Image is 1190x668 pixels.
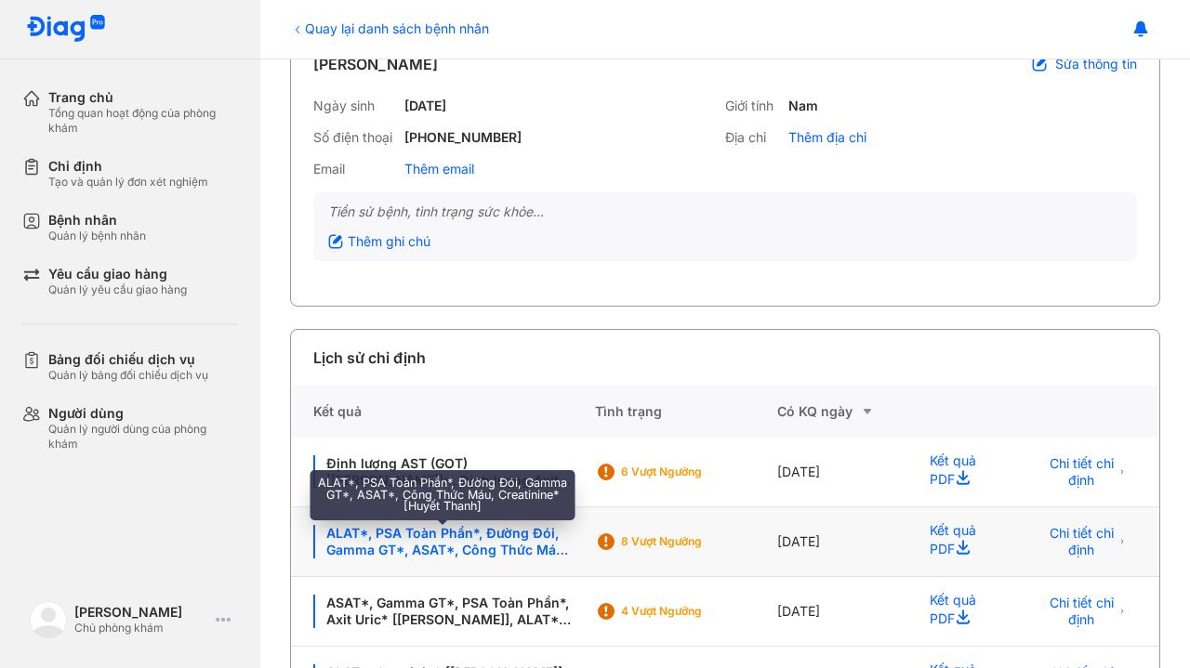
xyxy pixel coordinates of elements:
[788,98,818,114] div: Nam
[74,621,208,635] div: Chủ phòng khám
[1049,525,1114,558] span: Chi tiết chỉ định
[48,351,208,368] div: Bảng đối chiếu dịch vụ
[48,175,208,190] div: Tạo và quản lý đơn xét nghiệm
[48,212,146,229] div: Bệnh nhân
[1038,457,1137,487] button: Chi tiết chỉ định
[328,233,430,250] div: Thêm ghi chú
[328,203,1122,220] div: Tiền sử bệnh, tình trạng sức khỏe...
[313,53,438,75] div: [PERSON_NAME]
[404,98,446,114] div: [DATE]
[595,386,777,438] div: Tình trạng
[907,507,1015,577] div: Kết quả PDF
[907,577,1015,647] div: Kết quả PDF
[290,19,489,38] div: Quay lại danh sách bệnh nhân
[313,98,397,114] div: Ngày sinh
[48,422,238,452] div: Quản lý người dùng của phòng khám
[404,161,474,177] div: Thêm email
[48,89,238,106] div: Trang chủ
[788,129,866,146] div: Thêm địa chỉ
[313,161,397,177] div: Email
[48,282,187,297] div: Quản lý yêu cầu giao hàng
[725,129,781,146] div: Địa chỉ
[291,386,595,438] div: Kết quả
[404,129,522,146] div: [PHONE_NUMBER]
[1049,595,1114,628] span: Chi tiết chỉ định
[907,438,1015,507] div: Kết quả PDF
[777,400,907,423] div: Có KQ ngày
[725,98,781,114] div: Giới tính
[1049,455,1114,489] span: Chi tiết chỉ định
[313,525,573,558] div: ALAT*, PSA Toàn Phần*, Đường Đói, Gamma GT*, ASAT*, Công Thức Máu, Creatinine* [[PERSON_NAME]]
[26,15,106,44] img: logo
[777,577,907,647] div: [DATE]
[1055,56,1137,72] span: Sửa thông tin
[313,129,397,146] div: Số điện thoại
[30,601,67,638] img: logo
[74,604,208,621] div: [PERSON_NAME]
[777,438,907,507] div: [DATE]
[48,106,238,136] div: Tổng quan hoạt động của phòng khám
[48,368,208,383] div: Quản lý bảng đối chiếu dịch vụ
[313,347,426,369] div: Lịch sử chỉ định
[1038,596,1137,626] button: Chi tiết chỉ định
[48,266,187,282] div: Yêu cầu giao hàng
[313,455,573,489] div: Định lượng AST (GOT) [[PERSON_NAME]]*, Định lượng Axit Uric [Huyết Thanh]*, Đo hoạt độ ALT (GPT) ...
[621,534,770,549] div: 8 Vượt ngưỡng
[313,595,573,628] div: ASAT*, Gamma GT*, PSA Toàn Phần*, Axit Uric* [[PERSON_NAME]], ALAT*, Creatinine* [[PERSON_NAME]],...
[48,158,208,175] div: Chỉ định
[621,604,770,619] div: 4 Vượt ngưỡng
[777,507,907,577] div: [DATE]
[48,405,238,422] div: Người dùng
[1038,527,1137,557] button: Chi tiết chỉ định
[621,465,770,479] div: 6 Vượt ngưỡng
[48,229,146,243] div: Quản lý bệnh nhân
